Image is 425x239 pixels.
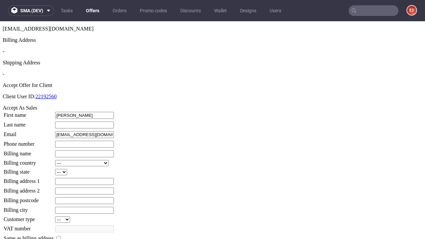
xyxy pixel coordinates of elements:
[3,27,4,33] span: -
[3,213,54,221] td: Same as billing address
[20,8,43,13] span: sma (dev)
[3,100,54,108] td: Last name
[266,5,285,16] a: Users
[3,90,54,98] td: First name
[3,72,422,78] p: Client User ID:
[3,195,54,202] td: Customer type
[3,147,54,154] td: Billing state
[3,61,422,67] div: Accept Offer for Client
[210,5,231,16] a: Wallet
[109,5,130,16] a: Orders
[407,6,416,15] figcaption: e2
[3,119,54,127] td: Phone number
[36,72,57,78] a: 22192560
[3,176,54,183] td: Billing postcode
[136,5,171,16] a: Promo codes
[8,5,54,16] button: sma (dev)
[3,110,54,117] td: Email
[3,138,54,145] td: Billing country
[57,5,77,16] a: Tasks
[3,166,54,174] td: Billing address 2
[3,50,4,55] span: -
[3,156,54,164] td: Billing address 1
[82,5,103,16] a: Offers
[3,5,94,10] span: [EMAIL_ADDRESS][DOMAIN_NAME]
[176,5,205,16] a: Discounts
[3,185,54,193] td: Billing city
[3,204,54,211] td: VAT number
[3,16,422,22] div: Billing Address
[3,39,422,44] div: Shipping Address
[236,5,260,16] a: Designs
[3,84,422,90] div: Accept As Sales
[3,129,54,136] td: Billing name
